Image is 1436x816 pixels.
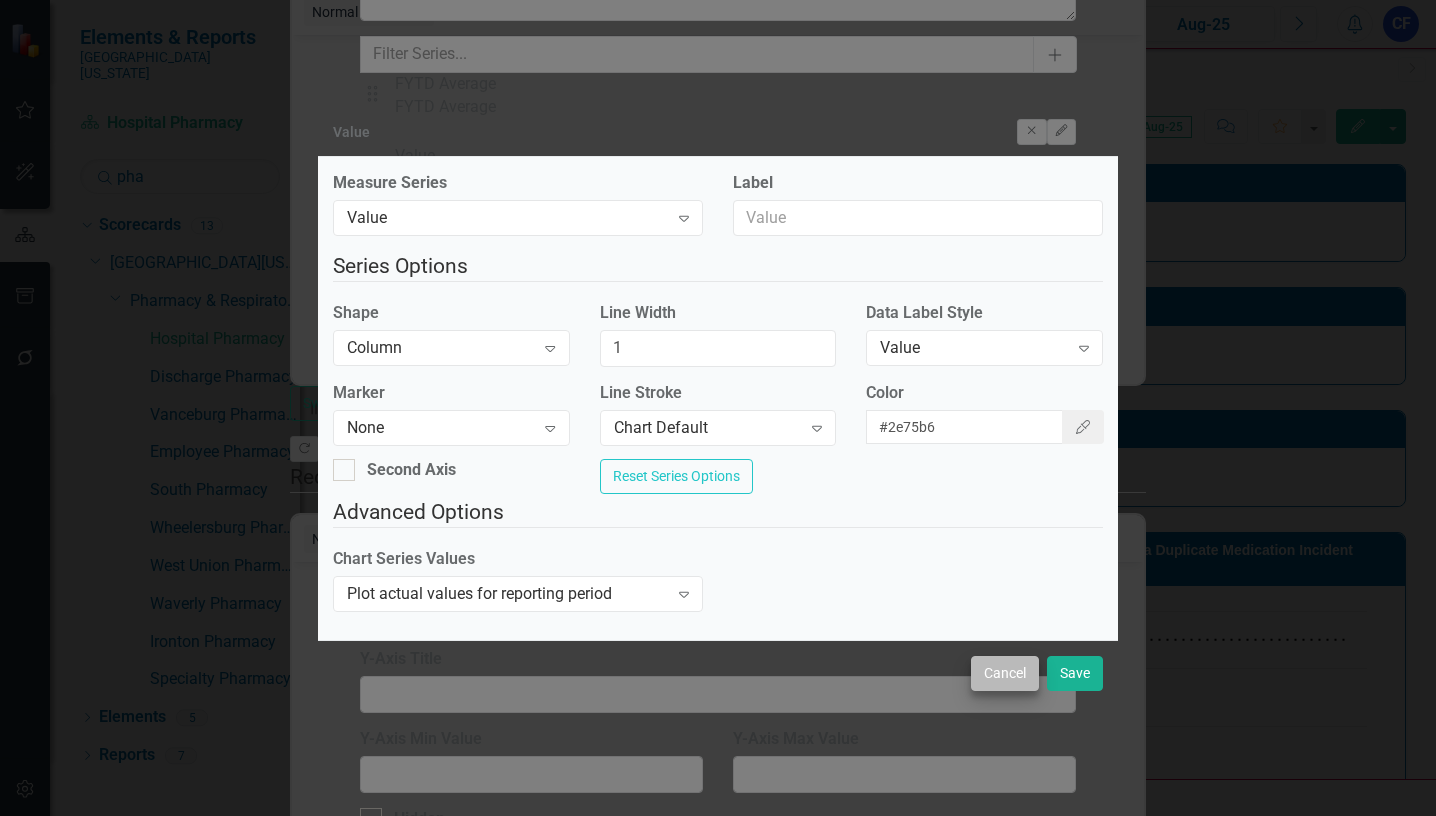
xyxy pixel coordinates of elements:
input: Chart Default [600,330,837,367]
label: Line Stroke [600,382,837,405]
div: None [347,417,534,440]
legend: Series Options [333,251,1103,282]
div: Chart Default [614,417,801,440]
div: Second Axis [367,459,456,482]
label: Line Width [600,302,837,325]
legend: Advanced Options [333,497,1103,528]
button: Save [1047,656,1103,691]
div: Plot actual values for reporting period [347,582,668,605]
button: Cancel [971,656,1039,691]
label: Color [866,382,1103,405]
label: Shape [333,302,570,325]
label: Measure Series [333,172,703,195]
label: Marker [333,382,570,405]
label: Chart Series Values [333,548,703,571]
button: Reset Series Options [600,459,753,494]
div: Value [333,125,370,140]
div: Column [347,337,534,360]
div: Value [347,206,668,229]
label: Label [733,172,1103,195]
input: Value [733,200,1103,237]
div: Value [880,337,1067,360]
input: Chart Default [866,410,1064,444]
label: Data Label Style [866,302,1103,325]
